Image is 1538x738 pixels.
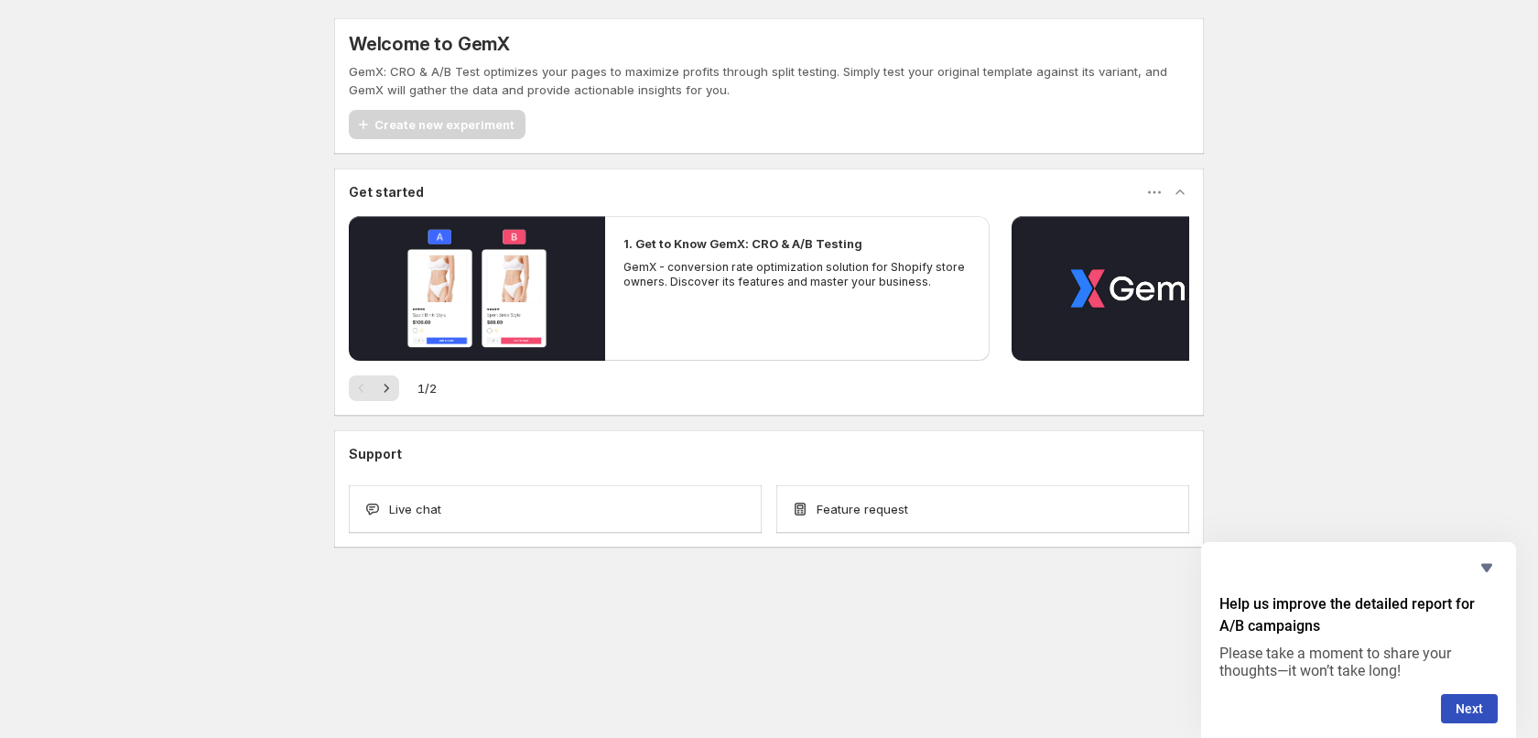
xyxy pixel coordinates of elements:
h5: Welcome to GemX [349,33,510,55]
button: Hide survey [1476,557,1498,579]
h3: Support [349,445,402,463]
span: 1 / 2 [417,379,437,397]
h2: Help us improve the detailed report for A/B campaigns [1219,593,1498,637]
span: Feature request [817,500,908,518]
span: Live chat [389,500,441,518]
p: GemX: CRO & A/B Test optimizes your pages to maximize profits through split testing. Simply test ... [349,62,1189,99]
p: GemX - conversion rate optimization solution for Shopify store owners. Discover its features and ... [623,260,971,289]
h3: Get started [349,183,424,201]
p: Please take a moment to share your thoughts—it won’t take long! [1219,645,1498,679]
div: Help us improve the detailed report for A/B campaigns [1219,557,1498,723]
h2: 1. Get to Know GemX: CRO & A/B Testing [623,234,862,253]
button: Next question [1441,694,1498,723]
